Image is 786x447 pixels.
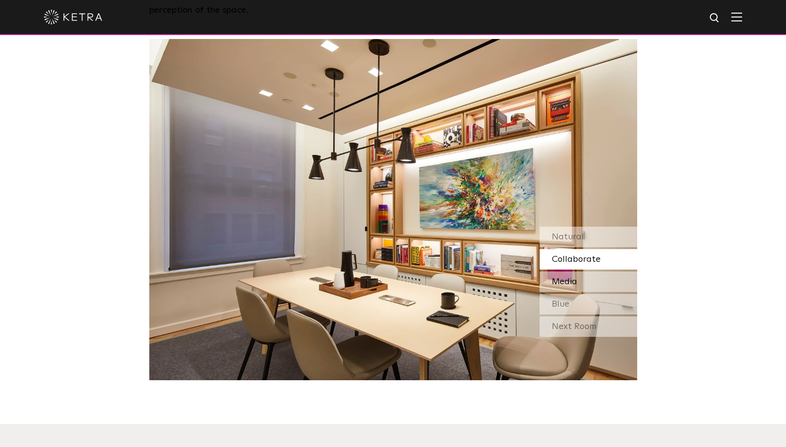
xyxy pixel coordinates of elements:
span: Collaborate [552,255,601,264]
span: Media [552,277,577,286]
img: Hamburger%20Nav.svg [731,12,742,21]
img: search icon [709,12,721,24]
div: Next Room [540,316,637,337]
img: ketra-logo-2019-white [44,10,102,24]
span: Blue [552,300,569,309]
img: SS-Desktop-CEC-05 [149,39,637,380]
span: Natural [552,233,584,241]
